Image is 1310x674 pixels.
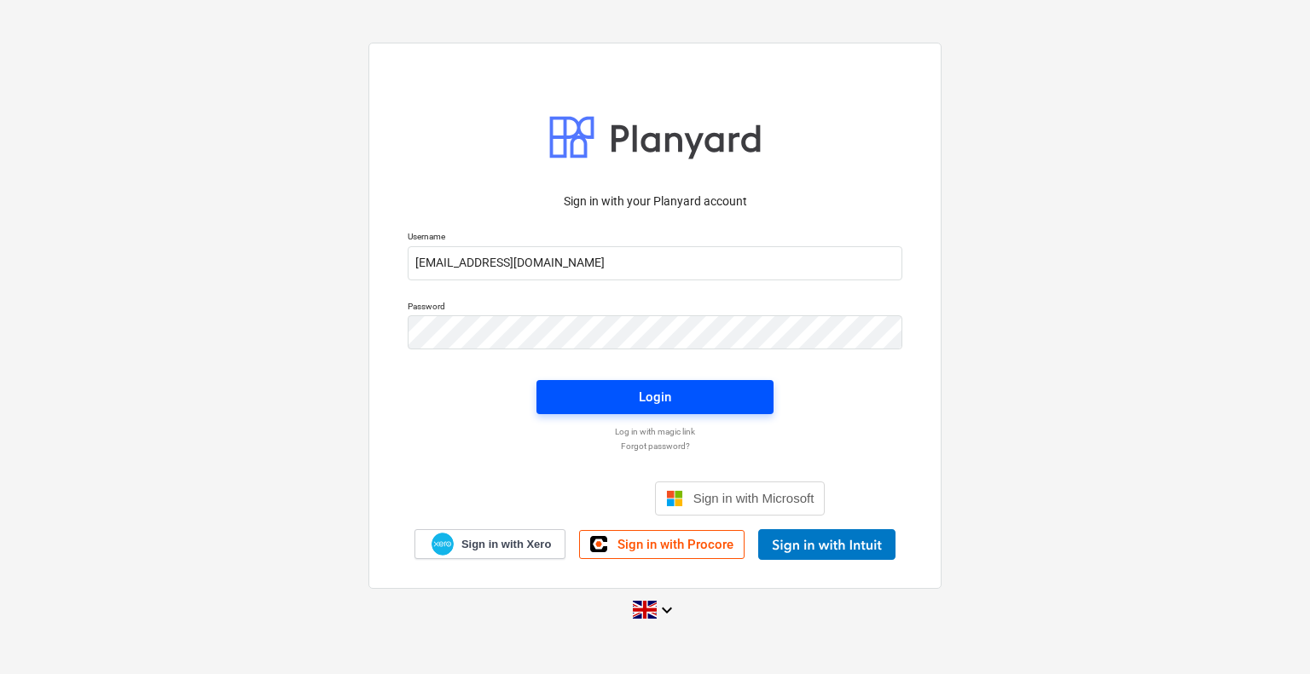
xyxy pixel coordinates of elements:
[1225,592,1310,674] iframe: Chat Widget
[666,490,683,507] img: Microsoft logo
[579,530,745,559] a: Sign in with Procore
[414,529,566,559] a: Sign in with Xero
[657,600,677,620] i: keyboard_arrow_down
[408,301,902,315] p: Password
[617,537,733,552] span: Sign in with Procore
[399,426,911,437] a: Log in with magic link
[408,193,902,210] p: Sign in with your Planyard account
[693,491,814,505] span: Sign in with Microsoft
[536,380,774,414] button: Login
[399,441,911,452] a: Forgot password?
[408,231,902,245] p: Username
[639,386,671,408] div: Login
[408,246,902,280] input: Username
[432,533,454,556] img: Xero logo
[477,480,650,517] iframe: Sign in with Google Button
[461,537,551,552] span: Sign in with Xero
